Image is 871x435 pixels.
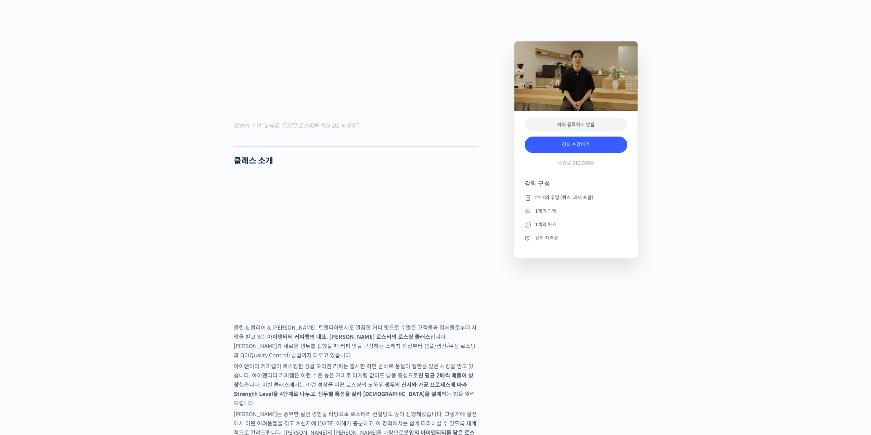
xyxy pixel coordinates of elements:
[525,207,627,215] li: 1개의 과제
[234,323,478,360] p: 클린 & 클리어 & [PERSON_NAME]. 트렌디하면서도 깔끔한 커피 맛으로 수많은 고객들과 업체들로부터 사랑을 받고 있는 입니다. [PERSON_NAME]가 새로운 생두...
[558,160,594,166] span: 수강료 312,000원
[234,372,473,388] strong: 연 평균 2배씩 매출이 성장
[45,217,88,234] a: 대화
[88,217,131,234] a: 설정
[234,381,467,398] strong: 생두의 산지와 가공 프로세스에 따라 Strength Level을 4단계로 나누고, 생두별 특성을 살려 [DEMOGRAPHIC_DATA]을 설계
[525,194,627,202] li: 21개의 수업 (퀴즈, 과제 포함)
[267,333,430,341] strong: 아이덴티티 커피랩의 대표, [PERSON_NAME] 로스터의 로스팅 클래스
[234,156,478,166] h2: 클래스 소개
[525,118,627,132] div: 아직 등록하지 않음
[234,362,478,408] p: 아이덴티티 커피랩이 로스팅한 싱글 오리진 커피는 출시만 하면 곧바로 품절이 될만큼 많은 사랑을 받고 있습니다. 아이덴티티 커피랩은 이런 수준 높은 커피로 마케팅 없이도 납품 ...
[525,220,627,229] li: 1개의 퀴즈
[525,234,627,242] li: 강의 자격증
[525,137,627,153] a: 강의 수강하기
[22,227,26,233] span: 홈
[63,228,71,233] span: 대화
[525,180,627,193] h4: 강의 구성
[234,122,358,129] mark: 맛보기 수업 “1-4강. 일관된 로스팅을 위한 QC 노하우”
[2,217,45,234] a: 홈
[106,227,114,233] span: 설정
